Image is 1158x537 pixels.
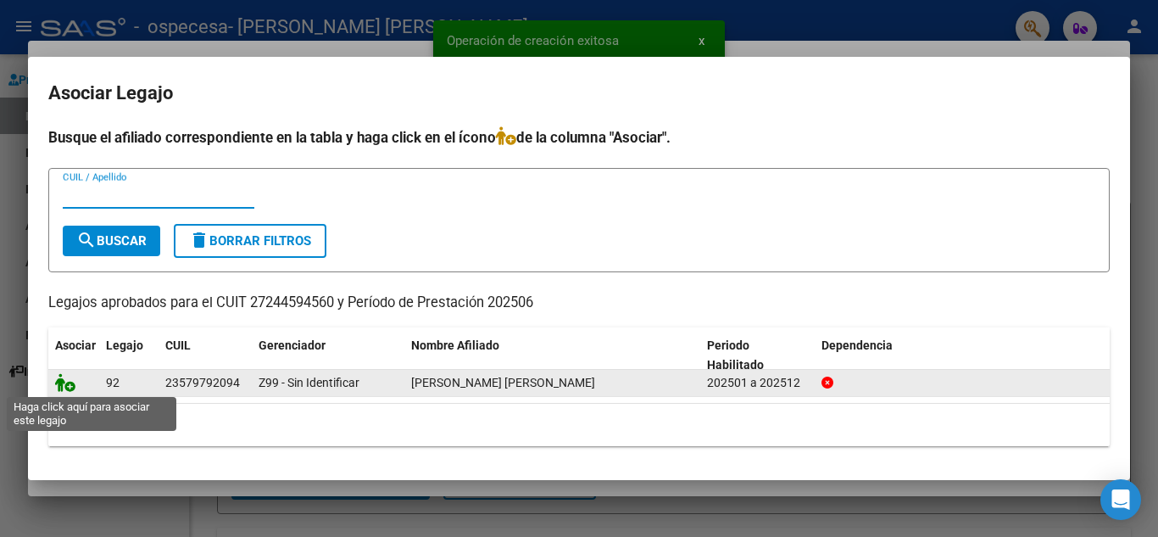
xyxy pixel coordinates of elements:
[99,327,159,383] datatable-header-cell: Legajo
[48,77,1110,109] h2: Asociar Legajo
[411,376,595,389] span: ZUCCHI GIANNA MALENA
[252,327,404,383] datatable-header-cell: Gerenciador
[259,338,326,352] span: Gerenciador
[165,373,240,393] div: 23579792094
[63,226,160,256] button: Buscar
[48,404,1110,446] div: 1 registros
[821,338,893,352] span: Dependencia
[48,293,1110,314] p: Legajos aprobados para el CUIT 27244594560 y Período de Prestación 202506
[159,327,252,383] datatable-header-cell: CUIL
[174,224,326,258] button: Borrar Filtros
[1100,479,1141,520] div: Open Intercom Messenger
[404,327,700,383] datatable-header-cell: Nombre Afiliado
[55,338,96,352] span: Asociar
[106,338,143,352] span: Legajo
[76,233,147,249] span: Buscar
[707,373,808,393] div: 202501 a 202512
[165,338,191,352] span: CUIL
[700,327,815,383] datatable-header-cell: Periodo Habilitado
[707,338,764,372] span: Periodo Habilitado
[411,338,499,352] span: Nombre Afiliado
[76,230,97,250] mat-icon: search
[189,230,209,250] mat-icon: delete
[815,327,1111,383] datatable-header-cell: Dependencia
[48,327,99,383] datatable-header-cell: Asociar
[106,376,120,389] span: 92
[259,376,359,389] span: Z99 - Sin Identificar
[48,126,1110,148] h4: Busque el afiliado correspondiente en la tabla y haga click en el ícono de la columna "Asociar".
[189,233,311,249] span: Borrar Filtros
